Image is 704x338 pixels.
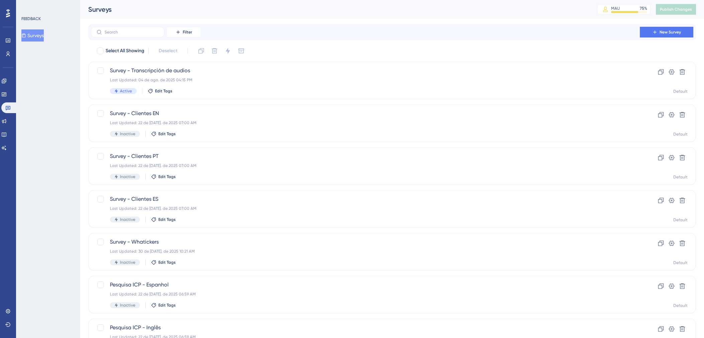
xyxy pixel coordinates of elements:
button: Publish Changes [656,4,696,15]
span: Edit Tags [158,131,176,137]
button: Surveys [21,29,44,41]
button: New Survey [640,27,693,37]
span: Pesquisa ICP - Espanhol [110,281,621,289]
button: Edit Tags [151,260,176,265]
span: Inactive [120,303,135,308]
span: Inactive [120,131,135,137]
button: Edit Tags [148,88,172,94]
span: Pesquisa ICP - Inglês [110,324,621,332]
div: Default [673,174,688,180]
div: Last Updated: 22 de [DATE]. de 2025 07:00 AM [110,120,621,125]
button: Edit Tags [151,217,176,222]
div: Surveys [88,5,580,14]
div: Last Updated: 22 de [DATE]. de 2025 07:00 AM [110,206,621,211]
span: Inactive [120,174,135,179]
div: Last Updated: 04 de ago. de 2025 04:15 PM [110,77,621,83]
div: Default [673,303,688,308]
span: Survey - Whatickers [110,238,621,246]
div: Last Updated: 30 de [DATE]. de 2025 10:21 AM [110,249,621,254]
div: FEEDBACK [21,16,41,21]
input: Search [105,30,159,34]
div: Default [673,217,688,223]
div: Default [673,89,688,94]
div: Default [673,132,688,137]
span: Select All Showing [106,47,144,55]
div: Last Updated: 22 de [DATE]. de 2025 06:59 AM [110,291,621,297]
span: Edit Tags [158,303,176,308]
span: Edit Tags [158,260,176,265]
button: Edit Tags [151,303,176,308]
div: Last Updated: 22 de [DATE]. de 2025 07:00 AM [110,163,621,168]
span: Deselect [159,47,177,55]
span: Inactive [120,260,135,265]
span: Filter [183,29,192,35]
span: Survey - Clientes ES [110,195,621,203]
button: Edit Tags [151,131,176,137]
span: Inactive [120,217,135,222]
span: New Survey [660,29,681,35]
button: Filter [167,27,200,37]
button: Edit Tags [151,174,176,179]
span: Edit Tags [158,217,176,222]
div: MAU [611,6,620,11]
span: Active [120,88,132,94]
span: Survey - Clientes PT [110,152,621,160]
span: Survey - Transcripción de audios [110,67,621,75]
div: 75 % [640,6,647,11]
span: Edit Tags [158,174,176,179]
span: Edit Tags [155,88,172,94]
div: Default [673,260,688,265]
span: Publish Changes [660,7,692,12]
button: Deselect [153,45,183,57]
span: Survey - Clientes EN [110,109,621,117]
